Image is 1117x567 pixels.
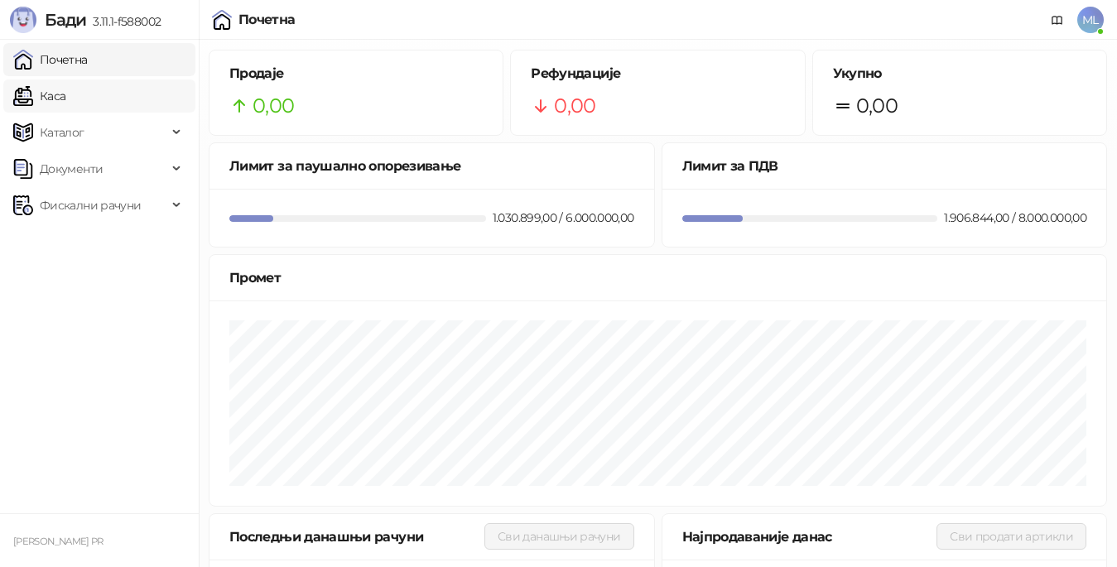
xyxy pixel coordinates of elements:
span: ML [1077,7,1104,33]
h5: Укупно [833,64,1086,84]
div: Лимит за паушално опорезивање [229,156,634,176]
small: [PERSON_NAME] PR [13,536,104,547]
div: Последњи данашњи рачуни [229,526,484,547]
h5: Рефундације [531,64,784,84]
span: Фискални рачуни [40,189,141,222]
div: Почетна [238,13,296,26]
span: Документи [40,152,103,185]
span: Бади [45,10,86,30]
h5: Продаје [229,64,483,84]
span: 3.11.1-f588002 [86,14,161,29]
a: Каса [13,79,65,113]
div: Лимит за ПДВ [682,156,1087,176]
div: Најпродаваније данас [682,526,937,547]
span: 0,00 [856,90,898,122]
button: Сви данашњи рачуни [484,523,633,550]
div: 1.030.899,00 / 6.000.000,00 [489,209,638,227]
div: Промет [229,267,1086,288]
img: Logo [10,7,36,33]
span: Каталог [40,116,84,149]
span: 0,00 [253,90,294,122]
a: Почетна [13,43,88,76]
button: Сви продати артикли [936,523,1086,550]
span: 0,00 [554,90,595,122]
div: 1.906.844,00 / 8.000.000,00 [941,209,1090,227]
a: Документација [1044,7,1071,33]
